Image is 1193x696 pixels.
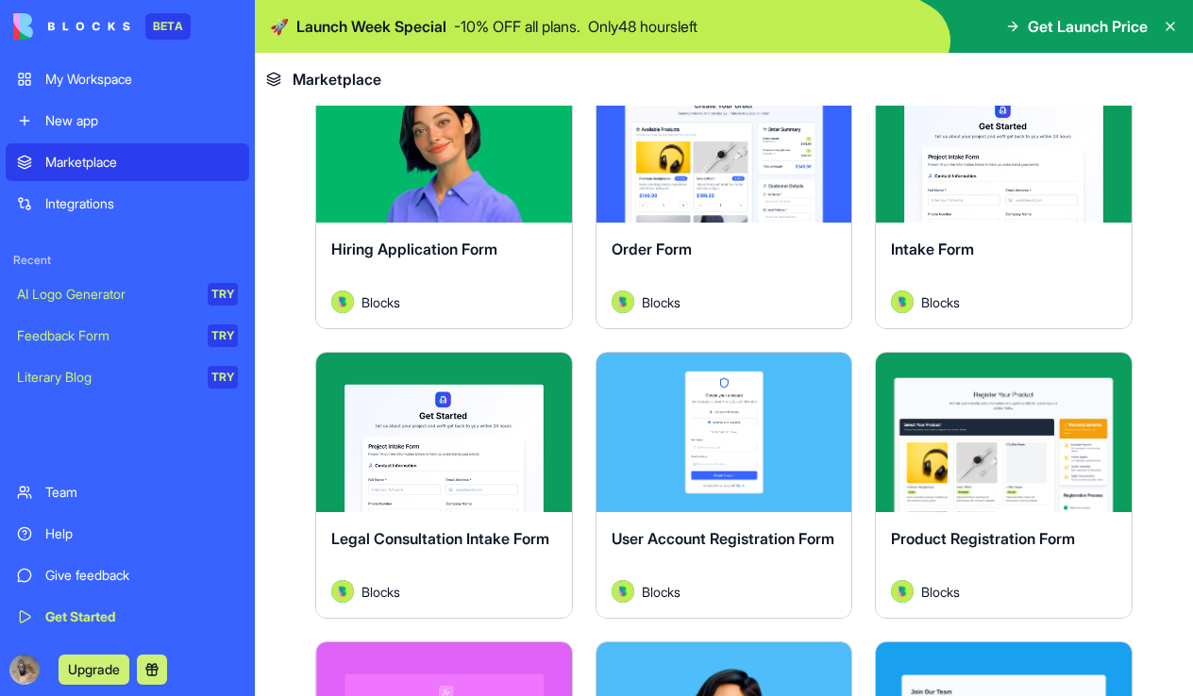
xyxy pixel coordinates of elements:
[17,285,194,304] div: AI Logo Generator
[59,659,129,678] a: Upgrade
[612,529,834,548] span: User Account Registration Form
[891,580,914,603] img: Avatar
[6,358,249,396] a: Literary BlogTRY
[6,143,249,181] a: Marketplace
[891,290,914,313] img: Avatar
[361,292,400,312] span: Blocks
[454,15,580,38] p: - 10 % OFF all plans.
[612,290,634,313] img: Avatar
[13,13,130,40] img: logo
[270,15,289,38] span: 🚀
[208,283,238,306] div: TRY
[315,352,573,619] a: Legal Consultation Intake FormAvatarBlocks
[921,582,960,602] span: Blocks
[6,60,249,98] a: My Workspace
[6,102,249,140] a: New app
[145,13,191,40] div: BETA
[6,473,249,511] a: Team
[208,366,238,389] div: TRY
[612,240,692,258] span: Order Form
[6,598,249,636] a: Get Started
[208,324,238,347] div: TRY
[6,317,249,355] a: Feedback FormTRY
[6,556,249,594] a: Give feedback
[9,655,40,685] img: ACg8ocJtTT2naEluwi5veyISQ_JuSNpsy7BeW28NdBNo1W7nCdhcGm2N=s96-c
[875,62,1133,329] a: Intake FormAvatarBlocks
[45,153,238,172] div: Marketplace
[45,483,238,502] div: Team
[588,15,697,38] p: Only 48 hours left
[921,292,960,312] span: Blocks
[642,582,681,602] span: Blocks
[891,240,974,258] span: Intake Form
[596,352,853,619] a: User Account Registration FormAvatarBlocks
[17,368,194,387] div: Literary Blog
[6,515,249,553] a: Help
[45,607,238,626] div: Get Started
[59,655,129,685] button: Upgrade
[1028,15,1148,38] span: Get Launch Price
[296,15,446,38] span: Launch Week Special
[45,194,238,213] div: Integrations
[331,290,354,313] img: Avatar
[331,580,354,603] img: Avatar
[13,13,191,40] a: BETA
[6,185,249,223] a: Integrations
[17,326,194,345] div: Feedback Form
[45,524,238,543] div: Help
[6,253,249,268] span: Recent
[331,240,497,258] span: Hiring Application Form
[642,292,681,312] span: Blocks
[596,62,853,329] a: Order FormAvatarBlocks
[45,70,238,89] div: My Workspace
[315,62,573,329] a: Hiring Application FormAvatarBlocks
[6,275,249,313] a: AI Logo GeneratorTRY
[361,582,400,602] span: Blocks
[293,68,381,91] span: Marketplace
[45,566,238,585] div: Give feedback
[612,580,634,603] img: Avatar
[45,111,238,130] div: New app
[891,529,1075,548] span: Product Registration Form
[875,352,1133,619] a: Product Registration FormAvatarBlocks
[331,529,549,548] span: Legal Consultation Intake Form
